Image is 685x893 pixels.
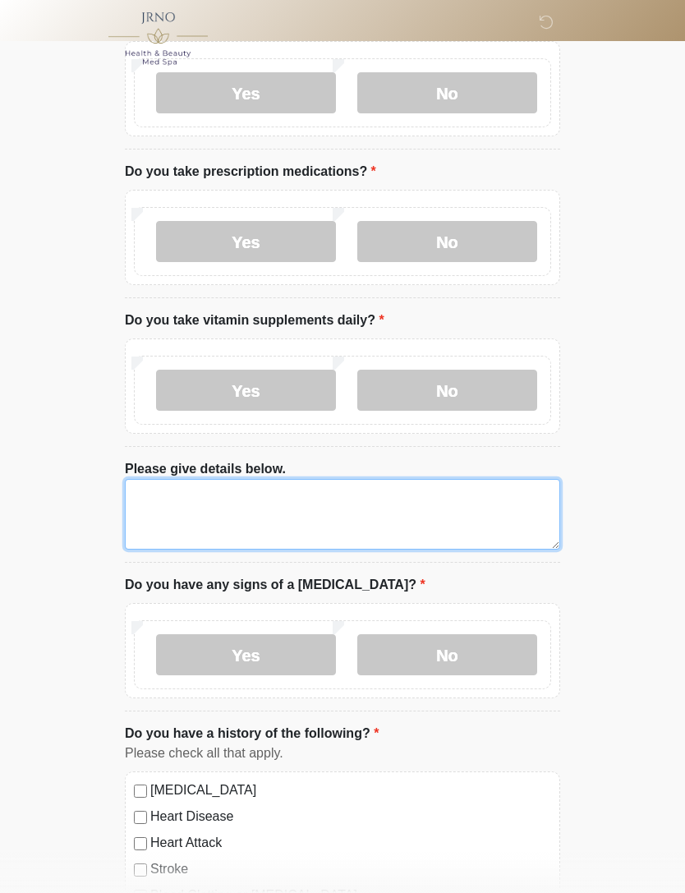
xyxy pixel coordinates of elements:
[150,833,551,853] label: Heart Attack
[134,785,147,798] input: [MEDICAL_DATA]
[156,221,336,262] label: Yes
[125,575,425,595] label: Do you have any signs of a [MEDICAL_DATA]?
[150,780,551,800] label: [MEDICAL_DATA]
[134,811,147,824] input: Heart Disease
[357,72,537,113] label: No
[125,724,379,743] label: Do you have a history of the following?
[134,863,147,877] input: Stroke
[134,837,147,850] input: Heart Attack
[357,370,537,411] label: No
[125,743,560,763] div: Please check all that apply.
[156,72,336,113] label: Yes
[357,221,537,262] label: No
[156,634,336,675] label: Yes
[150,859,551,879] label: Stroke
[156,370,336,411] label: Yes
[108,12,208,66] img: JRNO Med Spa Logo
[357,634,537,675] label: No
[125,162,376,182] label: Do you take prescription medications?
[150,807,551,826] label: Heart Disease
[125,311,384,330] label: Do you take vitamin supplements daily?
[125,459,286,479] label: Please give details below.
